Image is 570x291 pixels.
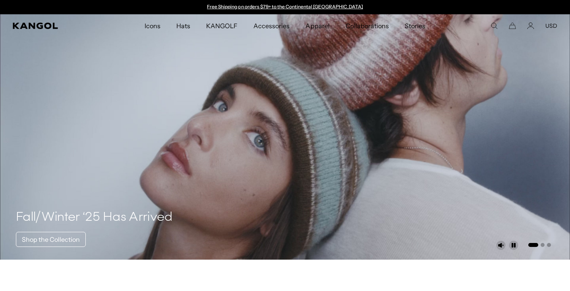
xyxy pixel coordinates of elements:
a: Account [527,22,534,29]
span: Icons [145,14,160,37]
span: Stories [405,14,425,37]
span: Apparel [305,14,329,37]
button: Go to slide 3 [547,243,551,247]
button: Unmute [496,241,506,250]
button: USD [545,22,557,29]
a: Free Shipping on orders $79+ to the Continental [GEOGRAPHIC_DATA] [207,4,363,10]
button: Go to slide 1 [528,243,538,247]
div: 1 of 2 [203,4,367,10]
a: Hats [168,14,198,37]
h4: Fall/Winter ‘25 Has Arrived [16,210,173,225]
slideshow-component: Announcement bar [203,4,367,10]
span: Hats [176,14,190,37]
a: Apparel [298,14,337,37]
span: Accessories [253,14,290,37]
button: Pause [509,241,518,250]
a: Kangol [13,23,95,29]
a: Accessories [245,14,298,37]
button: Go to slide 2 [541,243,545,247]
a: KANGOLF [198,14,245,37]
a: Collaborations [338,14,397,37]
a: Shop the Collection [16,232,86,247]
span: KANGOLF [206,14,238,37]
ul: Select a slide to show [527,241,551,248]
span: Collaborations [346,14,389,37]
a: Stories [397,14,433,37]
summary: Search here [491,22,498,29]
button: Cart [509,22,516,29]
a: Icons [137,14,168,37]
div: Announcement [203,4,367,10]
